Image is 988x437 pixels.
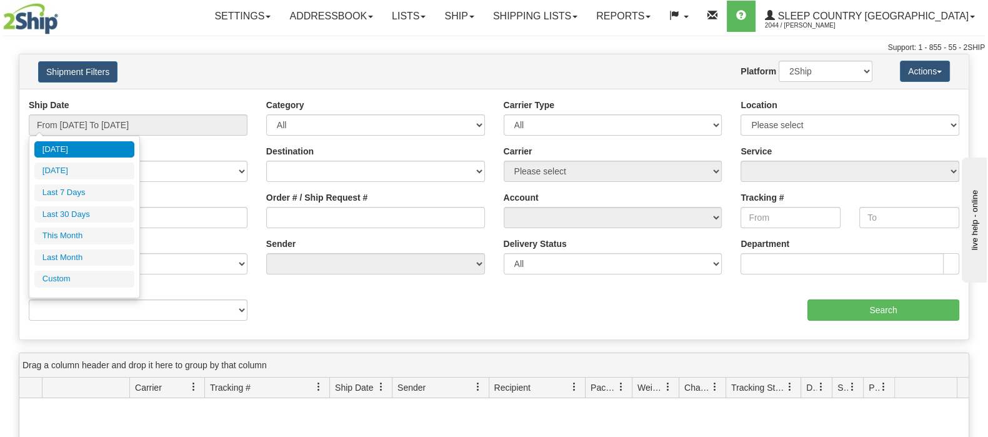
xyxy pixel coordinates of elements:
[611,376,632,398] a: Packages filter column settings
[34,271,134,288] li: Custom
[266,191,368,204] label: Order # / Ship Request #
[704,376,726,398] a: Charge filter column settings
[731,381,786,394] span: Tracking Status
[873,376,894,398] a: Pickup Status filter column settings
[837,381,848,394] span: Shipment Issues
[637,381,664,394] span: Weight
[842,376,863,398] a: Shipment Issues filter column settings
[564,376,585,398] a: Recipient filter column settings
[34,206,134,223] li: Last 30 Days
[741,65,776,78] label: Platform
[266,238,296,250] label: Sender
[9,11,116,20] div: live help - online
[741,238,789,250] label: Department
[34,163,134,179] li: [DATE]
[29,99,69,111] label: Ship Date
[504,145,532,158] label: Carrier
[371,376,392,398] a: Ship Date filter column settings
[382,1,435,32] a: Lists
[484,1,587,32] a: Shipping lists
[38,61,117,83] button: Shipment Filters
[308,376,329,398] a: Tracking # filter column settings
[811,376,832,398] a: Delivery Status filter column settings
[19,353,969,378] div: grid grouping header
[34,141,134,158] li: [DATE]
[205,1,280,32] a: Settings
[741,99,777,111] label: Location
[335,381,373,394] span: Ship Date
[756,1,984,32] a: Sleep Country [GEOGRAPHIC_DATA] 2044 / [PERSON_NAME]
[504,238,567,250] label: Delivery Status
[266,145,314,158] label: Destination
[741,145,772,158] label: Service
[806,381,817,394] span: Delivery Status
[494,381,531,394] span: Recipient
[467,376,489,398] a: Sender filter column settings
[34,228,134,244] li: This Month
[807,299,959,321] input: Search
[397,381,426,394] span: Sender
[435,1,483,32] a: Ship
[135,381,162,394] span: Carrier
[741,207,841,228] input: From
[504,191,539,204] label: Account
[3,43,985,53] div: Support: 1 - 855 - 55 - 2SHIP
[900,61,950,82] button: Actions
[587,1,660,32] a: Reports
[591,381,617,394] span: Packages
[657,376,679,398] a: Weight filter column settings
[859,207,959,228] input: To
[183,376,204,398] a: Carrier filter column settings
[210,381,251,394] span: Tracking #
[959,154,987,282] iframe: chat widget
[779,376,801,398] a: Tracking Status filter column settings
[684,381,711,394] span: Charge
[765,19,859,32] span: 2044 / [PERSON_NAME]
[280,1,382,32] a: Addressbook
[266,99,304,111] label: Category
[3,3,58,34] img: logo2044.jpg
[741,191,784,204] label: Tracking #
[775,11,969,21] span: Sleep Country [GEOGRAPHIC_DATA]
[869,381,879,394] span: Pickup Status
[34,249,134,266] li: Last Month
[34,184,134,201] li: Last 7 Days
[504,99,554,111] label: Carrier Type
